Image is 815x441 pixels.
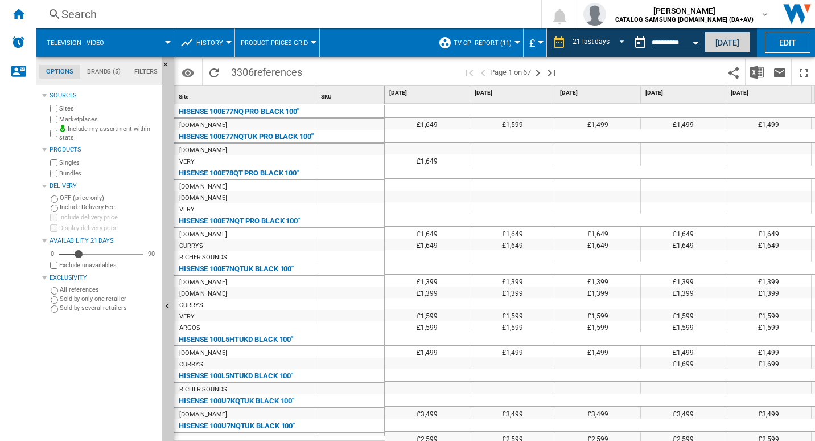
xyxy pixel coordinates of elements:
div: £1,599 [470,321,555,332]
div: £1,399 [470,287,555,298]
div: VERY [179,311,195,322]
div: SKU Sort None [319,86,384,104]
div: [DOMAIN_NAME] [179,120,227,131]
md-menu: Currency [524,28,547,57]
div: £1,649 [726,227,811,239]
div: £1,499 [641,346,726,357]
div: [DOMAIN_NAME] [179,288,227,300]
label: Display delivery price [59,224,158,232]
div: History [180,28,229,57]
div: £1,599 [555,309,640,321]
span: SKU [321,93,332,100]
div: Television - video [42,28,168,57]
div: 90 [145,250,158,258]
div: CURRYS [179,300,203,311]
div: [DOMAIN_NAME] [179,181,227,193]
div: £3,499 [555,407,640,419]
span: Product prices grid [241,39,308,47]
div: £3,499 [726,407,811,419]
div: £1,699 [726,357,811,369]
span: TV CPI Report (11) [454,39,512,47]
img: profile.jpg [583,3,606,26]
div: CURRYS [179,359,203,370]
div: HISENSE 100U7KQTUK BLACK 100" [179,394,294,408]
div: £1,399 [555,275,640,287]
input: All references [51,287,58,295]
div: £1,649 [470,239,555,250]
div: £3,499 [641,407,726,419]
div: Product prices grid [241,28,314,57]
input: Bundles [50,170,57,177]
div: [DATE] [472,86,555,100]
div: Sources [50,91,158,100]
md-tab-item: Options [39,65,80,79]
span: Site [179,93,188,100]
label: Sold by only one retailer [60,295,158,303]
div: [DOMAIN_NAME] [179,229,227,240]
div: HISENSE 100L5NTUKD BLACK 100" [179,369,293,383]
div: [DOMAIN_NAME] [179,348,227,359]
div: £1,649 [726,239,811,250]
button: Next page [531,59,545,85]
div: £1,599 [726,321,811,332]
span: [PERSON_NAME] [615,5,754,17]
div: £1,649 [385,118,470,129]
div: £1,599 [385,321,470,332]
button: Maximize [792,59,815,85]
div: VERY [179,204,195,215]
div: £1,399 [726,275,811,287]
b: CATALOG SAMSUNG [DOMAIN_NAME] (DA+AV) [615,16,754,23]
button: >Previous page [476,59,490,85]
div: Delivery [50,182,158,191]
div: HISENSE 100U7NQTUK BLACK 100'' [179,419,295,433]
div: ARGOS [179,322,200,334]
span: History [196,39,223,47]
input: Sold by only one retailer [51,296,58,304]
div: £1,599 [641,309,726,321]
span: [DATE] [560,89,638,97]
div: £1,499 [555,118,640,129]
div: 0 [48,250,57,258]
button: Open calendar [685,31,706,51]
button: Reload [203,59,225,85]
div: This report is based on a date in the past. [629,28,702,57]
div: £1,649 [385,154,470,166]
span: [DATE] [475,89,553,97]
div: VERY [179,156,195,168]
div: [DOMAIN_NAME] [179,277,227,288]
md-select: REPORTS.WIZARD.STEPS.REPORT.STEPS.REPORT_OPTIONS.PERIOD: 21 last days [571,34,629,52]
div: £1,399 [641,275,726,287]
div: £1,599 [555,321,640,332]
span: 3306 [225,59,308,83]
div: £1,699 [641,357,726,369]
button: TV CPI Report (11) [454,28,517,57]
div: HISENSE 100E7NQT PRO BLACK 100" [179,214,300,228]
div: Products [50,145,158,154]
div: £1,399 [385,287,470,298]
div: £1,599 [641,321,726,332]
div: Search [61,6,511,22]
button: Edit [765,32,810,53]
div: £1,649 [641,227,726,239]
button: Hide [162,57,176,77]
label: Bundles [59,169,158,178]
input: Marketplaces [50,116,57,123]
div: TV CPI Report (11) [438,28,517,57]
input: Include delivery price [50,214,57,221]
div: £1,399 [555,287,640,298]
div: RICHER SOUNDS [179,252,227,263]
label: All references [60,285,158,294]
div: £1,499 [641,118,726,129]
button: History [196,28,229,57]
div: £1,599 [385,309,470,321]
div: Sort None [319,86,384,104]
div: Availability 21 Days [50,236,158,246]
div: £3,499 [470,407,555,419]
div: 21 last days [573,38,610,46]
span: Television - video [47,39,104,47]
input: Display delivery price [50,262,57,269]
div: [DOMAIN_NAME] [179,409,227,420]
span: [DATE] [645,89,723,97]
div: £1,649 [555,227,640,239]
div: £1,499 [726,346,811,357]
